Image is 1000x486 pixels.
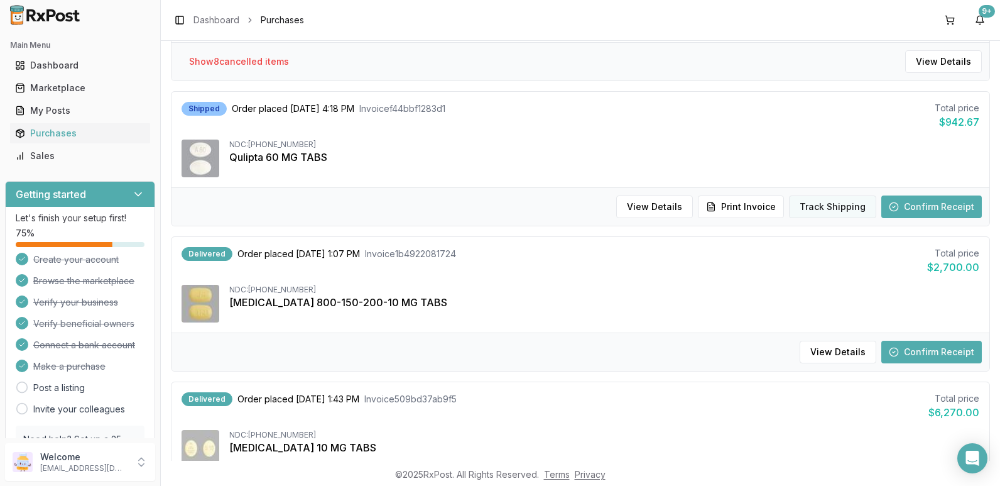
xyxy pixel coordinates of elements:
[229,285,979,295] div: NDC: [PHONE_NUMBER]
[229,150,979,165] div: Qulipta 60 MG TABS
[40,463,128,473] p: [EMAIL_ADDRESS][DOMAIN_NAME]
[928,405,979,420] div: $6,270.00
[182,430,219,468] img: Jardiance 10 MG TABS
[16,212,144,224] p: Let's finish your setup first!
[957,443,987,473] div: Open Intercom Messenger
[15,59,145,72] div: Dashboard
[364,393,457,406] span: Invoice 509bd37ab9f5
[5,78,155,98] button: Marketplace
[881,341,982,363] button: Confirm Receipt
[232,102,354,115] span: Order placed [DATE] 4:18 PM
[10,145,150,167] a: Sales
[23,433,137,471] p: Need help? Set up a 25 minute call with our team to set up.
[928,392,979,405] div: Total price
[979,5,995,18] div: 9+
[800,341,876,363] button: View Details
[5,55,155,75] button: Dashboard
[10,122,150,145] a: Purchases
[881,196,982,218] button: Confirm Receipt
[5,101,155,121] button: My Posts
[13,452,33,472] img: User avatar
[261,14,304,26] span: Purchases
[193,14,304,26] nav: breadcrumb
[229,295,979,310] div: [MEDICAL_DATA] 800-150-200-10 MG TABS
[16,187,86,202] h3: Getting started
[15,127,145,140] div: Purchases
[970,10,990,30] button: 9+
[927,247,979,260] div: Total price
[237,248,360,260] span: Order placed [DATE] 1:07 PM
[789,196,876,218] button: Track Shipping
[179,50,299,73] button: Show8cancelled items
[182,392,232,406] div: Delivered
[10,54,150,77] a: Dashboard
[10,99,150,122] a: My Posts
[16,227,35,240] span: 75 %
[229,430,979,440] div: NDC: [PHONE_NUMBER]
[229,455,328,478] button: Show6more items
[5,123,155,143] button: Purchases
[182,140,219,177] img: Qulipta 60 MG TABS
[237,393,359,406] span: Order placed [DATE] 1:43 PM
[182,285,219,323] img: Symtuza 800-150-200-10 MG TABS
[33,318,134,330] span: Verify beneficial owners
[33,339,135,351] span: Connect a bank account
[33,382,85,394] a: Post a listing
[575,469,606,480] a: Privacy
[33,360,106,373] span: Make a purchase
[15,82,145,94] div: Marketplace
[10,40,150,50] h2: Main Menu
[33,296,118,309] span: Verify your business
[935,102,979,114] div: Total price
[5,5,85,25] img: RxPost Logo
[15,150,145,162] div: Sales
[229,140,979,150] div: NDC: [PHONE_NUMBER]
[359,102,445,115] span: Invoice f44bbf1283d1
[927,260,979,275] div: $2,700.00
[33,275,134,287] span: Browse the marketplace
[182,102,227,116] div: Shipped
[935,114,979,130] div: $942.67
[182,247,232,261] div: Delivered
[10,77,150,99] a: Marketplace
[193,14,239,26] a: Dashboard
[15,104,145,117] div: My Posts
[33,403,125,416] a: Invite your colleagues
[544,469,570,480] a: Terms
[905,50,982,73] button: View Details
[365,248,456,260] span: Invoice 1b4922081724
[698,196,784,218] button: Print Invoice
[616,196,693,218] button: View Details
[5,146,155,166] button: Sales
[229,440,979,455] div: [MEDICAL_DATA] 10 MG TABS
[40,451,128,463] p: Welcome
[33,253,119,266] span: Create your account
